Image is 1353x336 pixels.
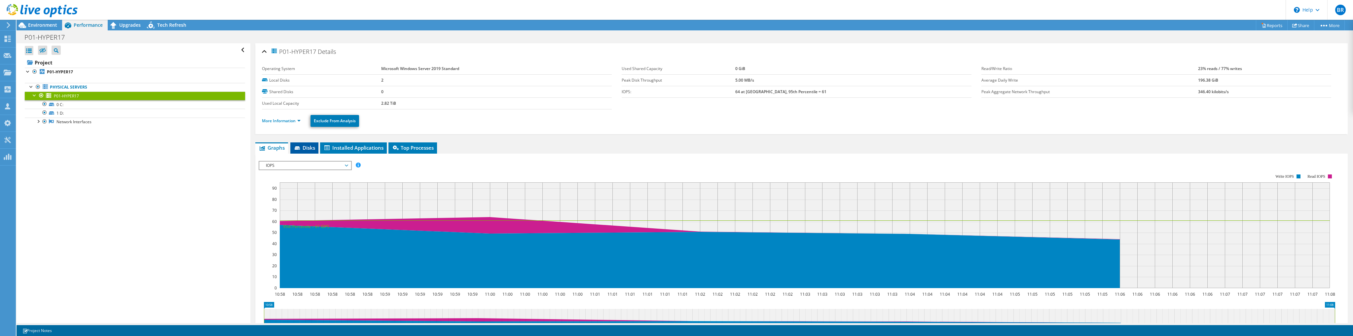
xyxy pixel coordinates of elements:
text: 11:05 [1045,291,1055,297]
svg: \n [1294,7,1300,13]
b: 23% reads / 77% writes [1198,66,1242,71]
text: 11:06 [1150,291,1160,297]
label: Peak Aggregate Network Throughput [981,89,1198,95]
text: 11:05 [1027,291,1038,297]
span: Details [318,48,336,56]
text: 11:00 [572,291,583,297]
b: Microsoft Windows Server 2019 Standard [381,66,459,71]
text: 11:02 [695,291,705,297]
label: Used Local Capacity [262,100,381,107]
label: Operating System [262,65,381,72]
text: 11:06 [1185,291,1195,297]
span: P01-HYPER17 [54,93,79,99]
text: 11:01 [625,291,635,297]
text: 11:04 [992,291,1003,297]
text: Write IOPS [1275,174,1294,179]
label: Local Disks [262,77,381,84]
text: 11:04 [975,291,985,297]
text: 30 [272,252,277,257]
a: Exclude From Analysis [311,115,359,127]
span: IOPS [263,162,347,169]
text: 11:02 [783,291,793,297]
span: Performance [74,22,103,28]
b: 2.82 TiB [381,100,396,106]
a: More Information [262,118,301,124]
label: Average Daily Write [981,77,1198,84]
text: 90 [272,185,277,191]
span: Installed Applications [323,144,384,151]
text: 10:58 [345,291,355,297]
text: 11:07 [1290,291,1300,297]
span: BR [1335,5,1346,15]
text: 11:02 [765,291,775,297]
a: Physical Servers [25,83,245,92]
text: 11:01 [607,291,618,297]
text: 11:07 [1220,291,1230,297]
a: More [1314,20,1345,30]
text: 11:04 [957,291,968,297]
text: 11:01 [590,291,600,297]
text: 11:05 [1062,291,1073,297]
label: Used Shared Capacity [622,65,735,72]
a: P01-HYPER17 [25,92,245,100]
b: 2 [381,77,384,83]
span: Environment [28,22,57,28]
text: Read IOPS [1307,174,1325,179]
text: 11:03 [835,291,845,297]
text: 11:05 [1097,291,1108,297]
a: Network Interfaces [25,118,245,126]
text: 11:06 [1202,291,1213,297]
text: 10:59 [450,291,460,297]
text: 11:06 [1115,291,1125,297]
span: P01-HYPER17 [271,48,316,55]
text: 10:58 [310,291,320,297]
text: 10 [272,274,277,280]
label: Peak Disk Throughput [622,77,735,84]
b: 0 GiB [735,66,745,71]
text: 0 [274,285,277,291]
text: 11:04 [940,291,950,297]
text: 11:00 [502,291,513,297]
text: 50 [272,230,277,235]
text: 11:04 [905,291,915,297]
text: 10:58 [292,291,303,297]
span: Upgrades [119,22,141,28]
text: 10:59 [415,291,425,297]
text: 11:07 [1255,291,1265,297]
b: 346.40 kilobits/s [1198,89,1229,94]
text: 11:00 [537,291,548,297]
text: 11:08 [1325,291,1335,297]
text: 10:58 [275,291,285,297]
text: 11:03 [870,291,880,297]
a: 1 D: [25,109,245,117]
text: 11:05 [1080,291,1090,297]
text: 11:03 [852,291,862,297]
text: 10:58 [362,291,373,297]
a: Share [1287,20,1314,30]
text: 11:06 [1132,291,1143,297]
text: 11:03 [800,291,810,297]
text: 11:02 [713,291,723,297]
text: 11:06 [1167,291,1178,297]
text: 10:59 [432,291,443,297]
text: 11:03 [887,291,897,297]
text: 80 [272,197,277,202]
h1: P01-HYPER17 [21,34,75,41]
span: Top Processes [392,144,434,151]
text: 11:04 [922,291,932,297]
text: 11:07 [1272,291,1283,297]
text: 40 [272,241,277,246]
label: Read/Write Ratio [981,65,1198,72]
text: 11:02 [748,291,758,297]
text: 11:00 [485,291,495,297]
span: Tech Refresh [157,22,186,28]
text: 95th Percentile = 61 IOPS [283,224,329,229]
text: 10:58 [327,291,338,297]
a: Project [25,57,245,68]
text: 11:01 [677,291,688,297]
span: Disks [294,144,315,151]
text: 11:00 [555,291,565,297]
text: 60 [272,219,277,224]
text: 10:59 [397,291,408,297]
text: 11:07 [1237,291,1248,297]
